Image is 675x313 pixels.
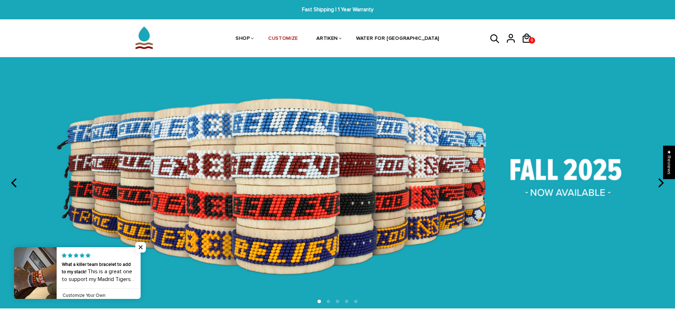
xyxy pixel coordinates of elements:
a: WATER FOR [GEOGRAPHIC_DATA] [356,20,439,58]
a: ARTIKEN [316,20,338,58]
button: next [652,175,668,191]
a: 0 [521,46,537,47]
a: SHOP [236,20,250,58]
span: Close popup widget [135,242,146,253]
button: previous [7,175,22,191]
span: 0 [529,36,535,45]
div: Click to open Judge.me floating reviews tab [663,146,675,179]
span: Fast Shipping | 1 Year Warranty [207,6,468,14]
a: CUSTOMIZE [268,20,298,58]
